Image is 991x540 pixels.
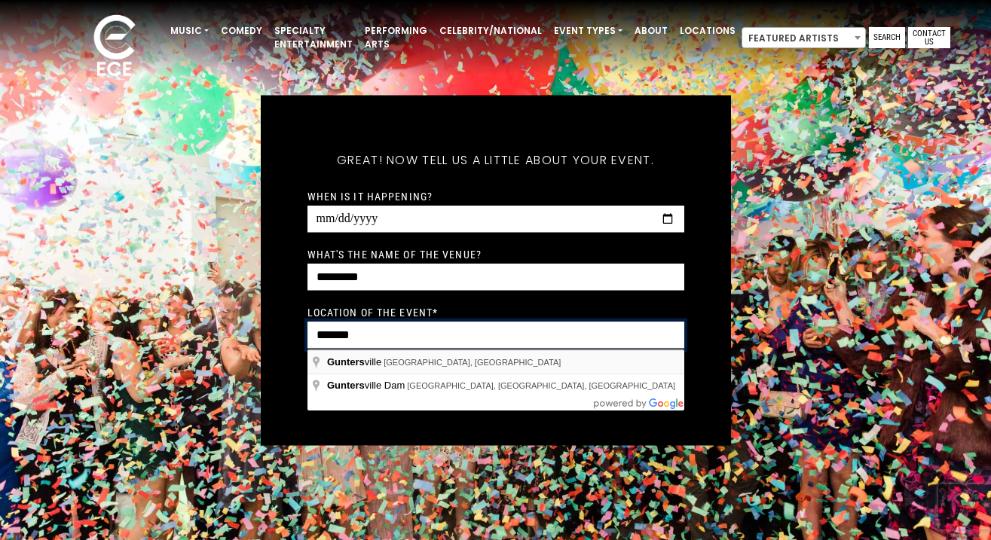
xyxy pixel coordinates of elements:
label: What's the name of the venue? [307,247,482,261]
span: Featured Artists [742,28,865,49]
span: Gunters [327,380,365,391]
span: [GEOGRAPHIC_DATA], [GEOGRAPHIC_DATA], [GEOGRAPHIC_DATA] [407,381,675,390]
span: ville Dam [327,380,407,391]
a: Music [164,18,215,44]
h5: Great! Now tell us a little about your event. [307,133,684,187]
span: [GEOGRAPHIC_DATA], [GEOGRAPHIC_DATA] [384,358,561,367]
img: ece_new_logo_whitev2-1.png [77,11,152,84]
span: Gunters [327,356,365,368]
a: Contact Us [908,27,950,48]
a: Event Types [548,18,629,44]
a: Celebrity/National [433,18,548,44]
label: When is it happening? [307,189,433,203]
a: Search [869,27,905,48]
a: Locations [674,18,742,44]
a: Comedy [215,18,268,44]
span: Featured Artists [742,27,866,48]
a: Specialty Entertainment [268,18,359,57]
a: Performing Arts [359,18,433,57]
span: ville [327,356,384,368]
a: About [629,18,674,44]
label: Location of the event [307,305,439,319]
